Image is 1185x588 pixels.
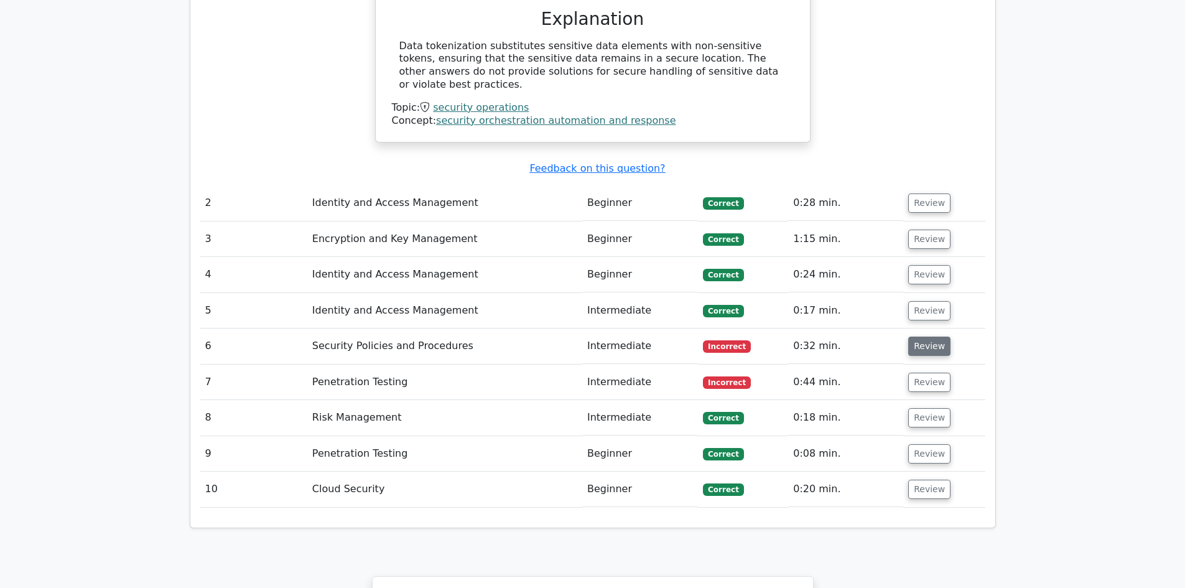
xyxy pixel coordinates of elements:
td: Beginner [582,185,698,221]
td: 5 [200,293,307,329]
span: Incorrect [703,376,751,389]
td: 0:24 min. [788,257,903,292]
button: Review [908,230,950,249]
span: Incorrect [703,340,751,353]
td: Beginner [582,222,698,257]
td: Intermediate [582,400,698,436]
td: 7 [200,365,307,400]
td: 8 [200,400,307,436]
td: Identity and Access Management [307,185,582,221]
td: Cloud Security [307,472,582,507]
button: Review [908,265,950,284]
td: Intermediate [582,365,698,400]
div: Concept: [392,114,794,128]
td: Intermediate [582,329,698,364]
td: 6 [200,329,307,364]
td: Beginner [582,436,698,472]
span: Correct [703,448,743,460]
td: 0:18 min. [788,400,903,436]
span: Correct [703,269,743,281]
td: 2 [200,185,307,221]
button: Review [908,301,950,320]
td: Beginner [582,472,698,507]
td: Encryption and Key Management [307,222,582,257]
td: 0:08 min. [788,436,903,472]
button: Review [908,337,950,356]
a: Feedback on this question? [529,162,665,174]
td: 9 [200,436,307,472]
span: Correct [703,197,743,210]
button: Review [908,444,950,464]
a: security orchestration automation and response [436,114,676,126]
div: Data tokenization substitutes sensitive data elements with non-sensitive tokens, ensuring that th... [399,40,786,91]
td: Risk Management [307,400,582,436]
td: 1:15 min. [788,222,903,257]
td: 4 [200,257,307,292]
span: Correct [703,483,743,496]
td: Security Policies and Procedures [307,329,582,364]
td: Beginner [582,257,698,292]
a: security operations [433,101,529,113]
td: 0:32 min. [788,329,903,364]
h3: Explanation [399,9,786,30]
span: Correct [703,233,743,246]
td: Identity and Access Management [307,257,582,292]
td: 0:20 min. [788,472,903,507]
span: Correct [703,412,743,424]
td: 0:44 min. [788,365,903,400]
button: Review [908,408,950,427]
td: 3 [200,222,307,257]
td: Intermediate [582,293,698,329]
button: Review [908,373,950,392]
button: Review [908,194,950,213]
td: 0:17 min. [788,293,903,329]
td: Penetration Testing [307,436,582,472]
div: Topic: [392,101,794,114]
td: 0:28 min. [788,185,903,221]
td: Identity and Access Management [307,293,582,329]
td: Penetration Testing [307,365,582,400]
span: Correct [703,305,743,317]
button: Review [908,480,950,499]
td: 10 [200,472,307,507]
